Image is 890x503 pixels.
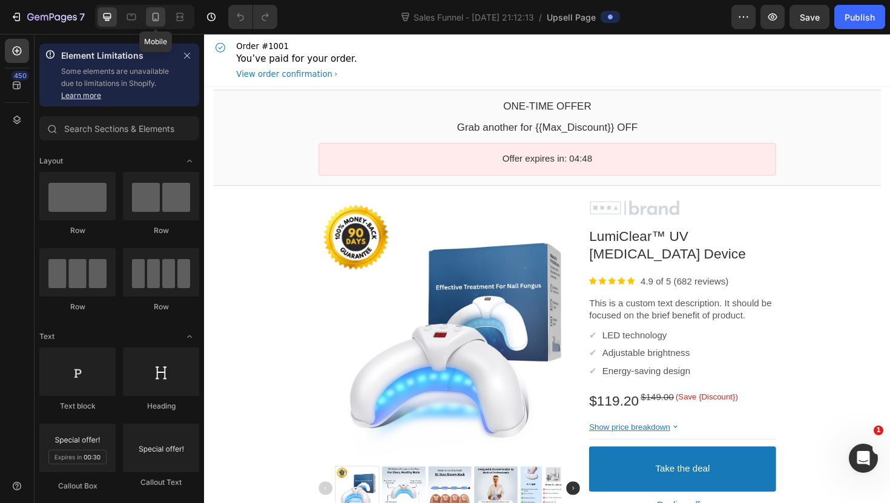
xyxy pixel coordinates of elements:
bdo: Grab another for {{Max_Discount}} OFF [268,93,459,105]
div: 450 [12,71,29,81]
bdo: LumiClear™ UV [MEDICAL_DATA] Device [407,206,573,241]
p: Energy-saving design [421,351,515,364]
div: Row [123,225,199,236]
span: ✔ [407,314,415,324]
div: Text block [39,401,116,412]
bdo: $149.00 [462,380,497,390]
div: Undo/Redo [228,5,277,29]
bdo: Offer expires in: 04:48 [315,127,410,137]
span: 1 [874,426,883,435]
p: Element Limitations [61,48,175,63]
p: This is a custom text description. It should be focused on the brief benefit of product. [407,280,605,305]
span: Layout [39,156,63,166]
p: 4.9 of 5 (682 reviews) [462,257,555,269]
span: / [539,11,542,24]
button: Save [789,5,829,29]
span: Sales Funnel - [DATE] 21:12:13 [411,11,536,24]
span: Upsell Page [547,11,596,24]
span: ✔ [407,352,415,362]
span: Save [800,12,820,22]
p: Some elements are unavailable due to limitations in Shopify. [61,65,175,102]
bdo: (Save {Discount}) [499,380,565,389]
a: Learn more [61,91,101,100]
div: Row [39,225,116,236]
img: gp-arrow-next [383,474,398,488]
span: Toggle open [180,327,199,346]
div: Heading [123,401,199,412]
bdo: Show price breakdown [407,412,493,421]
button: Publish [834,5,885,29]
bdo: Take the deal [478,455,535,467]
p: Adjustable brightness [421,332,514,345]
img: gp-arrow-prev [121,474,136,488]
p: 7 [79,10,85,24]
bdo: $119.20 [407,380,460,396]
div: Row [39,301,116,312]
span: ✔ [407,333,415,343]
bdo: One-time Offer [317,71,410,83]
p: LED technology [421,314,490,326]
iframe: Intercom live chat [849,444,878,473]
button: 7 [5,5,90,29]
div: Callout Box [39,481,116,491]
button: Take the deal [407,437,605,485]
div: Row [123,301,199,312]
iframe: Design area [204,34,890,503]
span: Text [39,331,54,342]
div: Publish [845,11,875,24]
div: Callout Text [123,477,199,488]
span: Toggle open [180,151,199,171]
input: Search Sections & Elements [39,116,199,140]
